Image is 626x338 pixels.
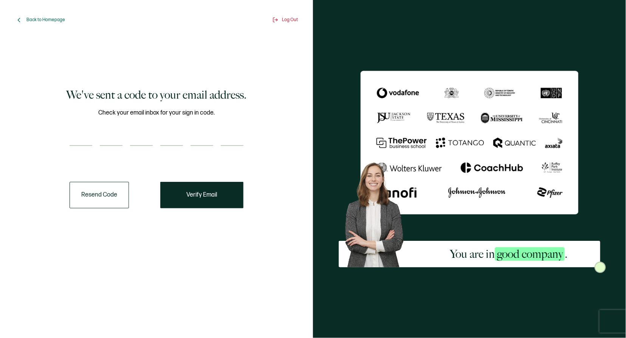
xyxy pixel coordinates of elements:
[67,87,247,102] h1: We've sent a code to your email address.
[70,182,129,208] button: Resend Code
[187,192,217,198] span: Verify Email
[450,247,567,262] h2: You are in .
[361,71,578,214] img: Sertifier We've sent a code to your email address.
[98,108,215,118] span: Check your email inbox for your sign in code.
[495,247,565,261] span: good company
[26,17,65,23] span: Back to Homepage
[160,182,243,208] button: Verify Email
[339,157,417,267] img: Sertifier Signup - You are in <span class="strong-h">good company</span>. Hero
[282,17,298,23] span: Log Out
[595,262,606,273] img: Sertifier Signup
